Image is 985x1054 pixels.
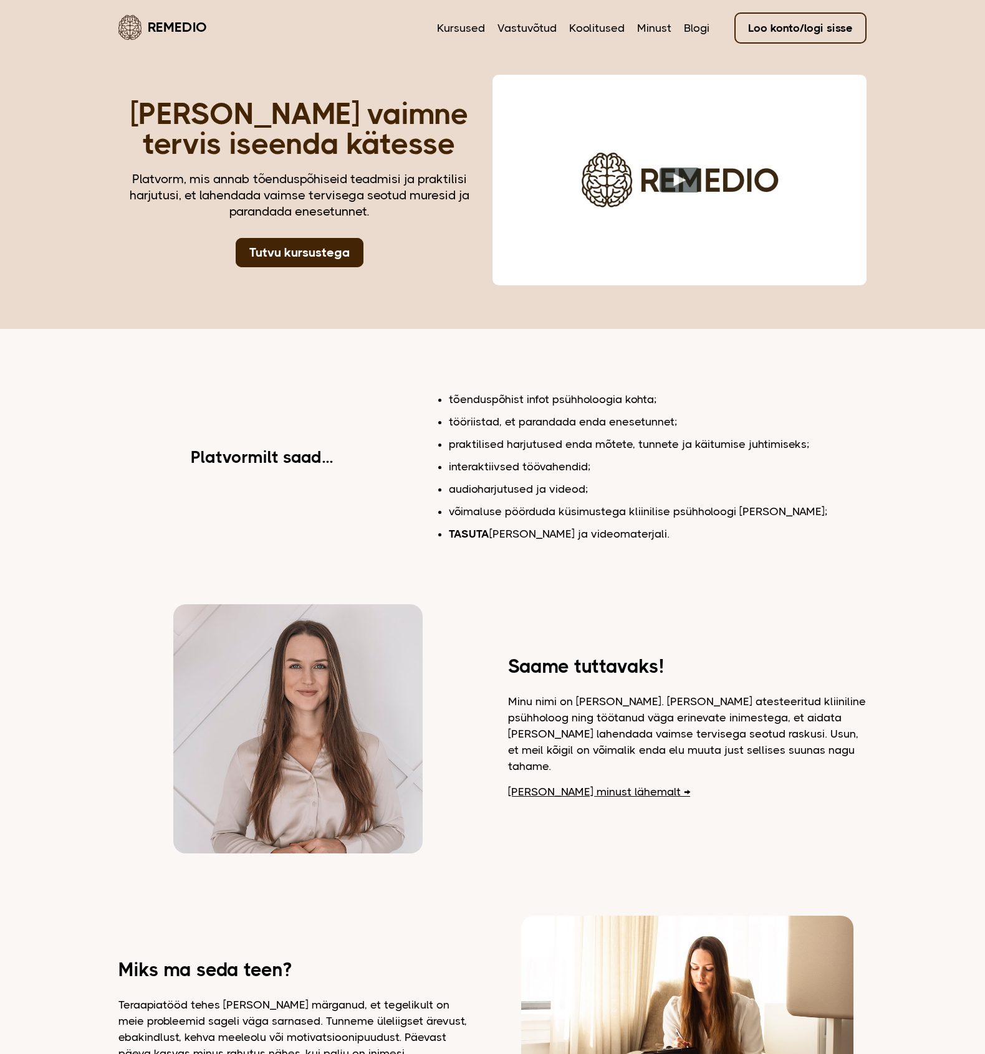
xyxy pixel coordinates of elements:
a: Tutvu kursustega [236,238,363,267]
button: Play video [660,168,700,192]
div: Platvorm, mis annab tõenduspõhiseid teadmisi ja praktilisi harjutusi, et lahendada vaimse tervise... [118,171,480,220]
li: tõenduspõhist infot psühholoogia kohta; [449,391,867,407]
h2: Saame tuttavaks! [508,658,867,675]
a: [PERSON_NAME] minust lähemalt [508,784,690,800]
a: Loo konto/logi sisse [734,12,867,44]
a: Blogi [684,20,709,36]
a: Koolitused [569,20,625,36]
p: Minu nimi on [PERSON_NAME]. [PERSON_NAME] atesteeritud kliiniline psühholoog ning töötanud väga e... [508,693,867,774]
li: praktilised harjutused enda mõtete, tunnete ja käitumise juhtimiseks; [449,436,867,452]
img: Dagmar vaatamas kaamerasse [173,604,423,853]
a: Remedio [118,12,207,42]
a: Vastuvõtud [497,20,557,36]
h2: Platvormilt saad... [191,449,333,465]
li: [PERSON_NAME] ja videomaterjali. [449,526,867,542]
li: audioharjutused ja videod; [449,481,867,497]
img: Remedio logo [118,15,142,40]
li: tööriistad, et parandada enda enesetunnet; [449,414,867,430]
h1: [PERSON_NAME] vaimne tervis iseenda kätesse [118,99,480,159]
li: võimaluse pöörduda küsimustega kliinilise psühholoogi [PERSON_NAME]; [449,503,867,520]
h2: Miks ma seda teen? [118,962,477,978]
a: Minust [637,20,671,36]
b: TASUTA [449,528,489,540]
li: interaktiivsed töövahendid; [449,458,867,475]
a: Kursused [437,20,485,36]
